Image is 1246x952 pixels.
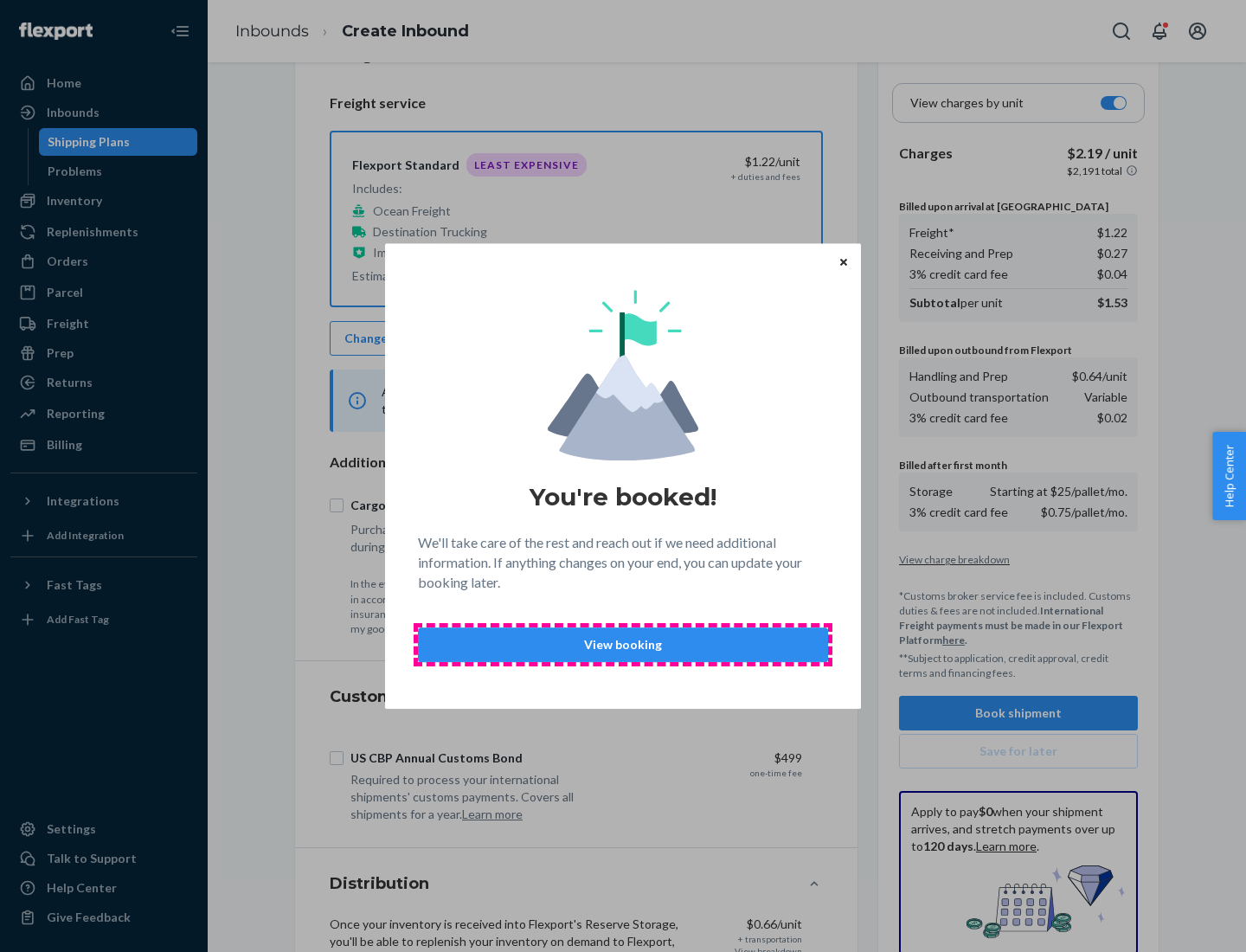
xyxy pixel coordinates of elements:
button: Close [835,252,852,271]
button: View booking [418,627,828,662]
img: svg+xml,%3Csvg%20viewBox%3D%220%200%20174%20197%22%20fill%3D%22none%22%20xmlns%3D%22http%3A%2F%2F... [548,290,698,460]
p: We'll take care of the rest and reach out if we need additional information. If anything changes ... [418,533,828,593]
p: View booking [433,636,813,653]
h1: You're booked! [530,481,716,512]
